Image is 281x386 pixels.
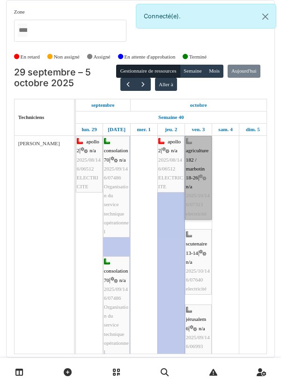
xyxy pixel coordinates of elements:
[104,137,129,236] div: |
[171,148,177,153] span: n/a
[189,124,207,135] a: 3 octobre 2025
[77,139,99,153] span: apollo 2
[216,124,235,135] a: 4 octobre 2025
[186,306,211,360] div: |
[186,316,207,331] span: jérusalem 6
[134,124,153,135] a: 1 octobre 2025
[104,166,128,180] span: 2025/09/146/07486
[119,277,126,283] span: n/a
[104,184,129,234] span: Organisation du service technique opérationnel
[189,53,207,61] label: Terminé
[21,53,40,61] label: En retard
[135,78,151,91] button: Suivant
[158,157,182,171] span: 2025/08/146/06512
[188,99,209,111] a: 1 octobre 2025
[255,4,276,29] button: Close
[156,111,186,123] a: Semaine 40
[119,157,126,163] span: n/a
[116,65,180,78] button: Gestionnaire de ressources
[89,148,96,153] span: n/a
[14,67,117,89] h2: 29 septembre – 5 octobre 2025
[105,124,128,135] a: 30 septembre 2025
[186,334,210,349] span: 2025/09/146/06993
[14,8,25,16] label: Zone
[228,65,260,78] button: Aujourd'hui
[18,141,60,146] span: [PERSON_NAME]
[104,304,129,355] span: Organisation du service technique opérationnel
[54,53,80,61] label: Non assigné
[104,148,128,162] span: consolation 70
[18,23,27,37] input: Tous
[186,352,207,358] span: électricité
[199,326,205,331] span: n/a
[205,65,224,78] button: Mois
[163,124,179,135] a: 2 octobre 2025
[158,139,181,153] span: apollo 2
[186,259,192,265] span: n/a
[158,175,183,189] span: ELECTRICITE
[186,230,211,293] div: |
[89,99,117,111] a: 29 septembre 2025
[186,268,210,282] span: 2025/10/146/07640
[124,53,175,61] label: En attente d'approbation
[104,258,129,356] div: |
[158,137,184,191] div: |
[186,241,207,255] span: scutenaire 13-14
[104,286,128,301] span: 2025/09/146/07486
[79,124,99,135] a: 29 septembre 2025
[136,4,276,29] div: Connecté(e).
[180,65,206,78] button: Semaine
[18,114,44,120] span: Techniciens
[186,286,207,291] span: electricité
[244,124,262,135] a: 5 octobre 2025
[77,137,102,191] div: |
[155,78,177,91] button: Aller à
[120,78,136,91] button: Précédent
[77,175,98,189] span: ELECTRICITE
[94,53,111,61] label: Assigné
[104,268,128,282] span: consolation 70
[77,157,101,171] span: 2025/08/146/06512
